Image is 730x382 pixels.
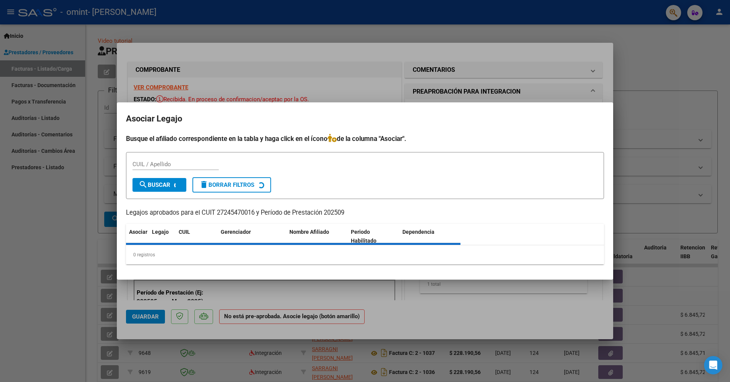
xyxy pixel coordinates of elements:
datatable-header-cell: Gerenciador [218,224,286,249]
div: Open Intercom Messenger [704,356,722,374]
span: Legajo [152,229,169,235]
mat-icon: search [139,180,148,189]
span: Borrar Filtros [199,181,254,188]
datatable-header-cell: CUIL [176,224,218,249]
h2: Asociar Legajo [126,112,604,126]
span: Dependencia [402,229,434,235]
datatable-header-cell: Legajo [149,224,176,249]
span: Periodo Habilitado [351,229,376,244]
button: Buscar [132,178,186,192]
datatable-header-cell: Asociar [126,224,149,249]
span: Asociar [129,229,147,235]
span: Nombre Afiliado [289,229,329,235]
span: Buscar [139,181,170,188]
span: CUIL [179,229,190,235]
datatable-header-cell: Nombre Afiliado [286,224,348,249]
datatable-header-cell: Dependencia [399,224,461,249]
button: Borrar Filtros [192,177,271,193]
datatable-header-cell: Periodo Habilitado [348,224,399,249]
mat-icon: delete [199,180,208,189]
p: Legajos aprobados para el CUIT 27245470016 y Período de Prestación 202509 [126,208,604,218]
span: Gerenciador [221,229,251,235]
div: 0 registros [126,245,604,264]
h4: Busque el afiliado correspondiente en la tabla y haga click en el ícono de la columna "Asociar". [126,134,604,144]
